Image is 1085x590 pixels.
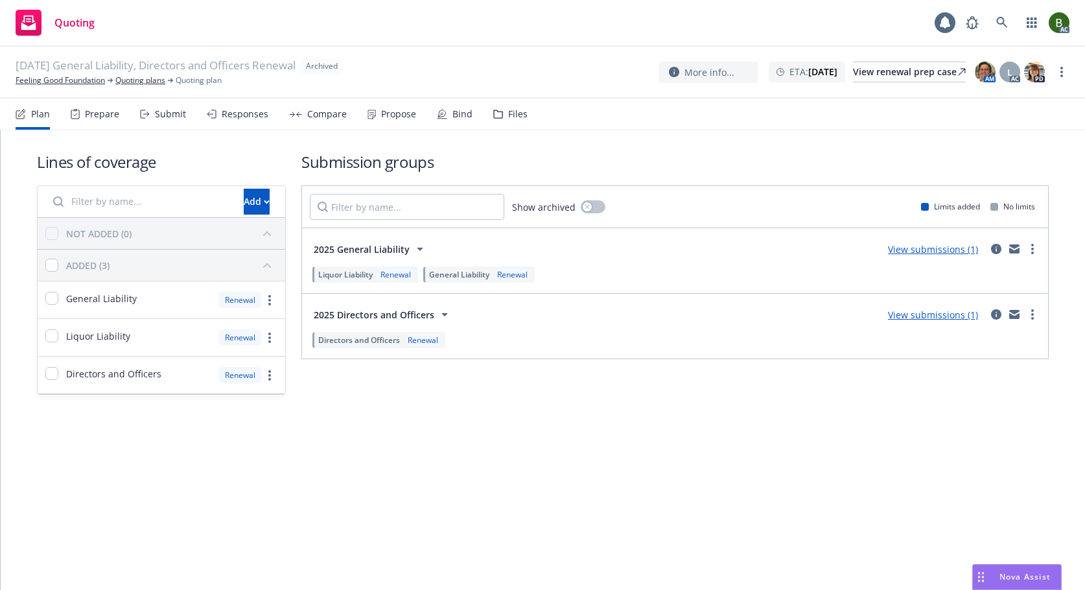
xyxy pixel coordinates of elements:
a: more [1025,307,1040,322]
div: Renewal [218,329,262,346]
div: Drag to move [973,565,989,589]
div: Compare [307,109,347,119]
div: Renewal [405,335,441,346]
a: mail [1007,241,1022,257]
div: ADDED (3) [66,259,110,272]
div: Renewal [495,269,530,280]
span: Liquor Liability [66,329,130,343]
button: 2025 Directors and Officers [310,301,456,327]
a: Feeling Good Foundation [16,75,105,86]
span: Directors and Officers [318,335,400,346]
a: Quoting plans [115,75,165,86]
a: more [262,330,277,346]
div: Propose [381,109,416,119]
a: Quoting [10,5,100,41]
img: photo [975,62,996,82]
div: Submit [155,109,186,119]
a: Search [989,10,1015,36]
input: Filter by name... [45,189,236,215]
span: More info... [684,65,734,79]
button: 2025 General Liability [310,236,432,262]
span: General Liability [429,269,489,280]
span: Nova Assist [999,571,1051,582]
span: Directors and Officers [66,367,161,381]
div: Files [508,109,528,119]
a: more [1054,64,1069,80]
div: Renewal [218,292,262,308]
span: Liquor Liability [318,269,373,280]
a: more [262,292,277,308]
h1: Lines of coverage [37,151,286,172]
a: Switch app [1019,10,1045,36]
button: More info... [659,62,758,83]
strong: [DATE] [808,65,837,78]
span: [DATE] General Liability, Directors and Officers Renewal [16,58,296,75]
button: Add [244,189,270,215]
div: NOT ADDED (0) [66,227,132,241]
input: Filter by name... [310,194,504,220]
a: mail [1007,307,1022,322]
a: View submissions (1) [888,243,978,255]
img: photo [1049,12,1069,33]
span: General Liability [66,292,137,305]
h1: Submission groups [301,151,1049,172]
a: circleInformation [988,241,1004,257]
button: ADDED (3) [66,255,277,276]
a: more [262,368,277,383]
div: Renewal [378,269,414,280]
div: Responses [222,109,268,119]
span: 2025 General Liability [314,242,410,256]
button: Nova Assist [972,564,1062,590]
div: Limits added [921,201,980,212]
button: NOT ADDED (0) [66,223,277,244]
a: Report a Bug [959,10,985,36]
div: No limits [990,201,1035,212]
div: Bind [452,109,472,119]
div: Renewal [218,367,262,383]
a: circleInformation [988,307,1004,322]
img: photo [1024,62,1045,82]
span: Show archived [512,200,576,214]
div: Prepare [85,109,119,119]
span: Quoting [54,18,95,28]
span: Archived [306,60,338,72]
span: ETA : [789,65,837,78]
a: View submissions (1) [888,309,978,321]
span: 2025 Directors and Officers [314,308,434,322]
div: Plan [31,109,50,119]
a: View renewal prep case [853,62,966,82]
a: more [1025,241,1040,257]
div: Add [244,189,270,214]
span: L [1007,65,1012,79]
span: Quoting plan [176,75,222,86]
